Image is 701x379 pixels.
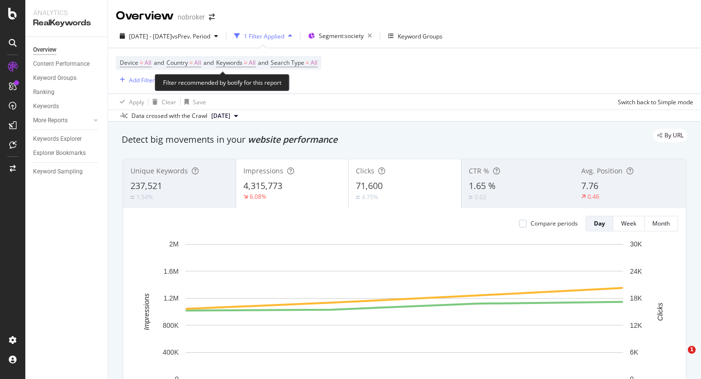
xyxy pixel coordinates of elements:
[169,240,179,248] text: 2M
[129,32,172,40] span: [DATE] - [DATE]
[630,322,643,329] text: 12K
[193,98,206,106] div: Save
[33,167,83,177] div: Keyword Sampling
[356,196,360,199] img: Equal
[116,94,144,110] button: Apply
[155,74,290,91] div: Filter recommended by botify for this report
[469,196,473,199] img: Equal
[304,28,376,44] button: Segment:society
[131,112,207,120] div: Data crossed with the Crawl
[614,94,693,110] button: Switch back to Simple mode
[653,129,687,142] div: legacy label
[145,56,151,70] span: All
[172,32,210,40] span: vs Prev. Period
[33,18,100,29] div: RealKeywords
[163,322,179,329] text: 800K
[244,32,284,40] div: 1 Filter Applied
[250,192,266,201] div: 6.08%
[178,12,205,22] div: nobroker
[116,8,174,24] div: Overview
[33,59,101,69] a: Content Performance
[581,166,623,175] span: Avg. Position
[249,56,256,70] span: All
[630,294,643,302] text: 18K
[621,219,636,227] div: Week
[33,101,101,112] a: Keywords
[630,348,639,356] text: 6K
[211,112,230,120] span: 2025 Sep. 1st
[243,166,283,175] span: Impressions
[356,180,383,191] span: 71,600
[129,98,144,106] div: Apply
[243,180,282,191] span: 4,315,773
[140,58,143,67] span: =
[33,59,90,69] div: Content Performance
[194,56,201,70] span: All
[33,8,100,18] div: Analytics
[398,32,443,40] div: Keyword Groups
[181,94,206,110] button: Save
[630,240,643,248] text: 30K
[311,56,317,70] span: All
[136,193,153,201] div: 1.54%
[130,180,162,191] span: 237,521
[166,58,188,67] span: Country
[33,134,101,144] a: Keywords Explorer
[216,58,242,67] span: Keywords
[148,94,176,110] button: Clear
[306,58,309,67] span: =
[33,87,101,97] a: Ranking
[130,166,188,175] span: Unique Keywords
[588,192,599,201] div: 0.46
[164,267,179,275] text: 1.6M
[531,219,578,227] div: Compare periods
[164,294,179,302] text: 1.2M
[469,180,496,191] span: 1.65 %
[652,219,670,227] div: Month
[656,303,664,321] text: Clicks
[33,87,55,97] div: Ranking
[116,74,155,86] button: Add Filter
[594,219,605,227] div: Day
[162,98,176,106] div: Clear
[630,267,643,275] text: 24K
[469,166,489,175] span: CTR %
[33,148,101,158] a: Explorer Bookmarks
[33,115,68,126] div: More Reports
[143,293,150,330] text: Impressions
[645,216,678,231] button: Month
[475,193,486,201] div: 0.02
[244,58,247,67] span: =
[209,14,215,20] div: arrow-right-arrow-left
[129,76,155,84] div: Add Filter
[33,45,101,55] a: Overview
[586,216,613,231] button: Day
[384,28,446,44] button: Keyword Groups
[362,193,378,201] div: 4.75%
[189,58,193,67] span: =
[668,346,691,369] iframe: Intercom live chat
[33,148,86,158] div: Explorer Bookmarks
[116,28,222,44] button: [DATE] - [DATE]vsPrev. Period
[203,58,214,67] span: and
[618,98,693,106] div: Switch back to Simple mode
[33,73,101,83] a: Keyword Groups
[581,180,598,191] span: 7.76
[271,58,304,67] span: Search Type
[163,348,179,356] text: 400K
[33,115,91,126] a: More Reports
[356,166,374,175] span: Clicks
[664,133,683,138] span: By URL
[258,58,268,67] span: and
[230,28,296,44] button: 1 Filter Applied
[33,134,82,144] div: Keywords Explorer
[33,167,101,177] a: Keyword Sampling
[207,110,242,122] button: [DATE]
[688,346,696,354] span: 1
[33,45,56,55] div: Overview
[130,196,134,199] img: Equal
[154,58,164,67] span: and
[613,216,645,231] button: Week
[33,73,76,83] div: Keyword Groups
[319,32,364,40] span: Segment: society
